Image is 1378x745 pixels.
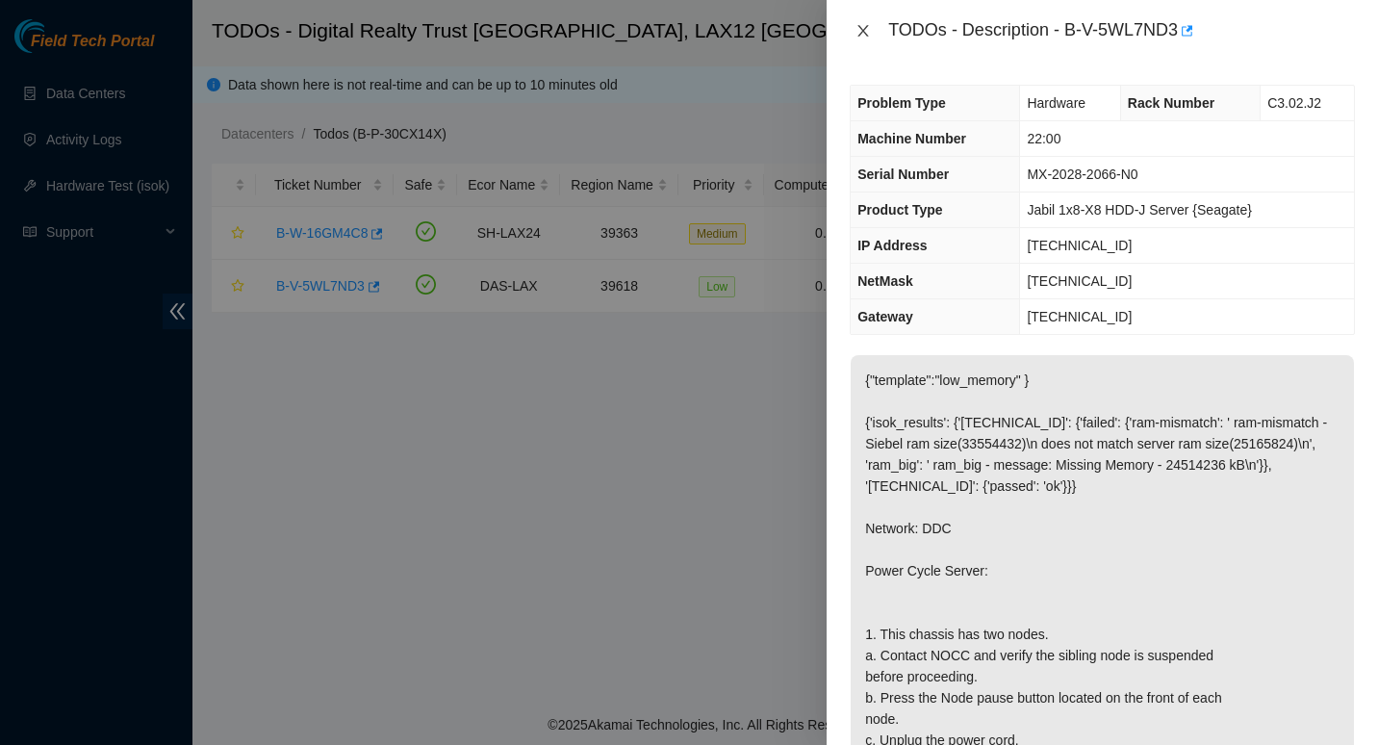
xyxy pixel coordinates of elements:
[1027,167,1137,182] span: MX-2028-2066-N0
[1027,131,1060,146] span: 22:00
[1027,273,1132,289] span: [TECHNICAL_ID]
[857,238,927,253] span: IP Address
[1027,238,1132,253] span: [TECHNICAL_ID]
[855,23,871,39] span: close
[857,95,946,111] span: Problem Type
[857,167,949,182] span: Serial Number
[850,22,877,40] button: Close
[1128,95,1214,111] span: Rack Number
[1027,95,1085,111] span: Hardware
[1027,202,1251,218] span: Jabil 1x8-X8 HDD-J Server {Seagate}
[857,273,913,289] span: NetMask
[857,202,942,218] span: Product Type
[857,131,966,146] span: Machine Number
[1027,309,1132,324] span: [TECHNICAL_ID]
[888,15,1355,46] div: TODOs - Description - B-V-5WL7ND3
[857,309,913,324] span: Gateway
[1267,95,1321,111] span: C3.02.J2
